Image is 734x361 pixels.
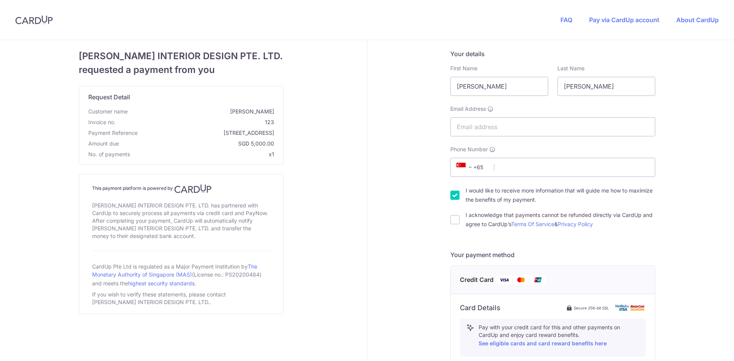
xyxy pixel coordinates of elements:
img: Mastercard [513,275,529,285]
a: Terms Of Service [511,221,554,227]
span: requested a payment from you [79,63,284,77]
span: [PERSON_NAME] [131,108,274,115]
h5: Your details [450,49,655,58]
p: Pay with your credit card for this and other payments on CardUp and enjoy card reward benefits. [479,324,639,348]
input: Email address [450,117,655,136]
img: CardUp [15,15,53,24]
span: translation missing: en.payment_reference [88,130,138,136]
a: Privacy Policy [558,221,593,227]
span: [PERSON_NAME] INTERIOR DESIGN PTE. LTD. [79,49,284,63]
div: [PERSON_NAME] INTERIOR DESIGN PTE. LTD. has partnered with CardUp to securely process all payment... [92,200,270,241]
span: Secure 256-bit SSL [574,305,609,311]
h6: Card Details [460,303,500,312]
div: If you wish to verify these statements, please contact [PERSON_NAME] INTERIOR DESIGN PTE. LTD.. [92,289,270,308]
input: First name [450,77,548,96]
span: translation missing: en.request_detail [88,93,130,101]
h4: This payment platform is powered by [92,184,270,193]
span: +65 [454,163,489,172]
span: [STREET_ADDRESS] [141,129,274,137]
a: FAQ [560,16,572,24]
h5: Your payment method [450,250,655,259]
a: highest security standards [128,280,195,287]
img: Visa [497,275,512,285]
span: SGD 5,000.00 [122,140,274,147]
img: CardUp [174,184,212,193]
a: About CardUp [676,16,719,24]
img: card secure [615,304,646,311]
span: No. of payments [88,151,130,158]
label: I acknowledge that payments cannot be refunded directly via CardUp and agree to CardUp’s & [466,210,655,229]
span: Phone Number [450,146,488,153]
span: Email Address [450,105,486,113]
span: 123 [119,118,274,126]
span: Amount due [88,140,119,147]
img: Union Pay [530,275,546,285]
input: Last name [557,77,655,96]
span: +65 [456,163,475,172]
label: Last Name [557,65,585,72]
span: Customer name [88,108,128,115]
a: Pay via CardUp account [589,16,659,24]
label: First Name [450,65,477,72]
span: Invoice no. [88,118,115,126]
a: See eligible cards and card reward benefits here [479,340,607,346]
span: x1 [269,151,274,157]
label: I would like to receive more information that will guide me how to maximize the benefits of my pa... [466,186,655,204]
div: CardUp Pte Ltd is regulated as a Major Payment Institution by (License no.: PS20200484) and meets... [92,260,270,289]
span: Credit Card [460,275,494,285]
